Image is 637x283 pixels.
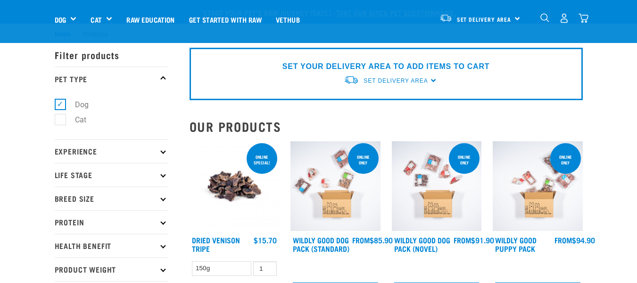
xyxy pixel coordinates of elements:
img: Dog Novel 0 2sec [392,141,482,232]
div: $94.90 [554,236,595,244]
a: Cat [91,14,101,25]
img: user.png [559,13,569,23]
div: $91.90 [454,236,494,244]
div: Online Only [550,150,581,170]
input: 1 [253,261,277,276]
a: Wildly Good Dog Pack (Standard) [293,238,349,250]
p: SET YOUR DELIVERY AREA TO ADD ITEMS TO CART [282,61,489,72]
a: Wildly Good Puppy Pack [495,238,537,250]
img: van-moving.png [344,75,359,85]
img: home-icon-1@2x.png [540,13,549,22]
p: Pet Type [55,67,168,90]
p: Health Benefit [55,234,168,257]
span: FROM [454,238,471,242]
div: ONLINE SPECIAL! [247,150,277,170]
span: FROM [554,238,572,242]
p: Protein [55,210,168,234]
div: $15.70 [254,236,277,244]
a: Vethub [269,0,307,38]
label: Cat [60,114,90,126]
p: Breed Size [55,187,168,210]
span: Set Delivery Area [457,17,512,21]
label: Dog [60,99,92,111]
span: FROM [352,238,370,242]
a: Wildly Good Dog Pack (Novel) [394,238,450,250]
p: Experience [55,139,168,163]
p: Life Stage [55,163,168,187]
span: Set Delivery Area [364,77,428,84]
p: Filter products [55,43,168,67]
h2: Our Products [190,119,583,134]
img: Dried Vension Tripe 1691 [190,141,280,232]
a: Dog [55,14,66,25]
div: Online Only [449,150,480,170]
div: $85.90 [352,236,393,244]
a: Dried Venison Tripe [192,238,240,250]
img: Dog 0 2sec [290,141,381,232]
img: van-moving.png [439,14,452,22]
a: Raw Education [119,0,182,38]
img: Puppy 0 2sec [493,141,583,232]
img: home-icon@2x.png [579,13,588,23]
a: Get started with Raw [182,0,269,38]
div: Online Only [348,150,379,170]
p: Product Weight [55,257,168,281]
